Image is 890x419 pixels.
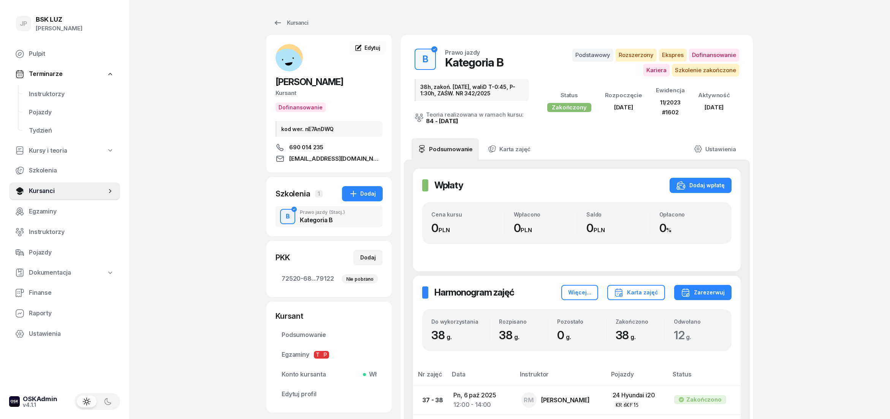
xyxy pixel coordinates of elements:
div: Zakończono [686,395,721,405]
div: Dodaj wpłatę [676,181,725,190]
span: Pojazdy [29,108,114,117]
span: Egzaminy [282,350,377,360]
a: [EMAIL_ADDRESS][DOMAIN_NAME] [276,154,383,163]
a: Kursanci [9,182,120,200]
div: Wpłacono [514,211,577,218]
button: Zarezerwuj [674,285,732,300]
button: Więcej... [561,285,598,300]
div: Szkolenia [276,188,310,199]
span: Podstawowy [572,49,613,62]
div: 12:00 - 14:00 [453,400,509,410]
span: Instruktorzy [29,89,114,99]
div: Ewidencja [656,85,685,95]
div: 38h, zakoń. [DATE], waliD T-0:45, P-1:30h, ZAŚW. NR 342/2025 [415,79,529,101]
span: T [314,351,321,359]
button: Karta zajęć [607,285,665,300]
div: Do wykorzystania [431,318,489,325]
div: Zarezerwuj [681,288,725,297]
div: BSK LUZ [36,16,82,23]
small: PLN [594,226,605,234]
span: 12 [674,328,695,342]
a: 84 - [DATE] [426,117,458,125]
span: P [321,351,329,359]
small: g. [514,333,519,341]
a: Ustawienia [688,138,742,160]
span: Edytuj profil [282,389,377,399]
a: Pulpit [9,45,120,63]
th: Instruktor [515,369,607,386]
span: Raporty [29,308,114,318]
small: g. [686,333,691,341]
span: Pulpit [29,49,114,59]
span: [EMAIL_ADDRESS][DOMAIN_NAME] [289,154,383,163]
h2: Wpłaty [434,179,463,191]
div: OSKAdmin [23,396,57,402]
th: Status [668,369,741,386]
span: 11/2023 #1602 [660,99,681,116]
small: g. [447,333,452,341]
a: EgzaminyTP [276,346,383,364]
a: Dokumentacja [9,264,120,281]
div: [DATE] [698,103,730,112]
span: Dokumentacja [29,268,71,278]
div: Kategoria B [445,55,504,69]
span: Ekspres [659,49,687,62]
a: Raporty [9,304,120,323]
div: 0 [431,221,504,235]
a: Kursanci [266,15,315,30]
div: Teoria realizowana w ramach kursu: [426,112,524,117]
span: [DATE] [614,104,633,111]
h2: Harmonogram zajęć [434,286,514,299]
span: Kariera [643,64,670,77]
div: kod wer. nE7AnDWQ [276,121,383,137]
th: Pojazdy [607,369,668,386]
small: PLN [439,226,450,234]
a: Konto kursantaWł [276,365,383,384]
div: Kursant [276,88,383,98]
span: (Stacj.) [329,210,345,215]
div: Zakończony [547,103,591,112]
span: 1 [315,190,323,198]
a: Podsumowanie [276,326,383,344]
div: Opłacono [659,211,723,218]
span: Konto kursanta [282,370,377,379]
a: 690 014 235 [276,143,383,152]
span: 690 014 235 [289,143,323,152]
div: Prawo jazdy [300,210,345,215]
div: Cena kursu [431,211,504,218]
button: BPrawo jazdy(Stacj.)Kategoria B [276,206,383,227]
span: Rozszerzony [616,49,657,62]
div: Karta zajęć [614,288,658,297]
a: Edytuj [349,41,386,55]
button: Dofinansowanie [276,103,326,112]
div: Więcej... [568,288,591,297]
button: B [415,49,436,70]
a: Finanse [9,284,120,302]
span: JP [20,21,28,27]
a: Podsumowanie [412,138,479,160]
div: Dodaj [349,189,376,198]
button: Dodaj [353,250,383,265]
span: Pojazdy [29,248,114,258]
span: [PERSON_NAME] [276,76,343,87]
div: Rozpoczęcie [605,90,642,100]
div: Kategoria B [300,217,345,223]
div: Kursant [276,311,383,321]
div: Zakończono [616,318,664,325]
span: Szkolenia [29,166,114,176]
a: Pojazdy [9,243,120,262]
a: Pojazdy [23,103,120,122]
div: 0 [659,221,723,235]
div: 0 [557,328,606,342]
span: Dofinansowanie [689,49,739,62]
button: B [280,209,295,224]
small: PLN [521,226,532,234]
img: logo-xs-dark@2x.png [9,396,20,407]
span: Kursanci [29,186,106,196]
a: Egzaminy [9,202,120,221]
div: [PERSON_NAME] [36,24,82,33]
div: Rozpisano [499,318,548,325]
span: RM [524,397,534,403]
a: Instruktorzy [23,85,120,103]
div: 0 [586,221,650,235]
